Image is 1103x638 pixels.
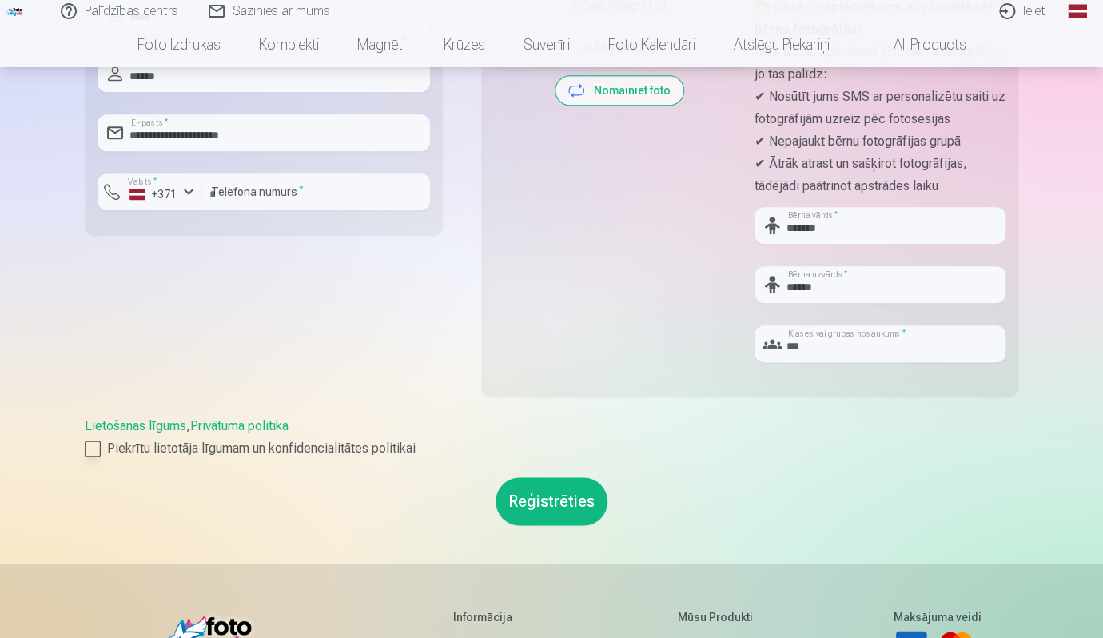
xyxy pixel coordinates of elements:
h5: Informācija [453,608,546,624]
div: +371 [129,186,177,202]
a: Krūzes [424,22,504,67]
label: Valsts [123,176,162,188]
p: ✔ Nepajaukt bērnu fotogrāfijas grupā [755,130,1005,153]
a: Privātuma politika [190,418,289,433]
div: , [85,417,1018,458]
a: Suvenīri [504,22,589,67]
a: Magnēti [338,22,424,67]
button: Reģistrēties [496,477,607,525]
h5: Maksājuma veidi [894,608,982,624]
button: Valsts*+371 [98,173,201,210]
p: ✔ Nosūtīt jums SMS ar personalizētu saiti uz fotogrāfijām uzreiz pēc fotosesijas [755,86,1005,130]
a: Komplekti [240,22,338,67]
h5: Mūsu produkti [678,608,762,624]
p: ✔ Ātrāk atrast un sašķirot fotogrāfijas, tādējādi paātrinot apstrādes laiku [755,153,1005,197]
img: /fa1 [6,6,24,16]
a: Lietošanas līgums [85,418,186,433]
a: Atslēgu piekariņi [715,22,849,67]
label: Piekrītu lietotāja līgumam un konfidencialitātes politikai [85,439,1018,458]
a: Foto kalendāri [589,22,715,67]
a: All products [849,22,986,67]
button: Nomainiet foto [555,76,683,105]
a: Foto izdrukas [118,22,240,67]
